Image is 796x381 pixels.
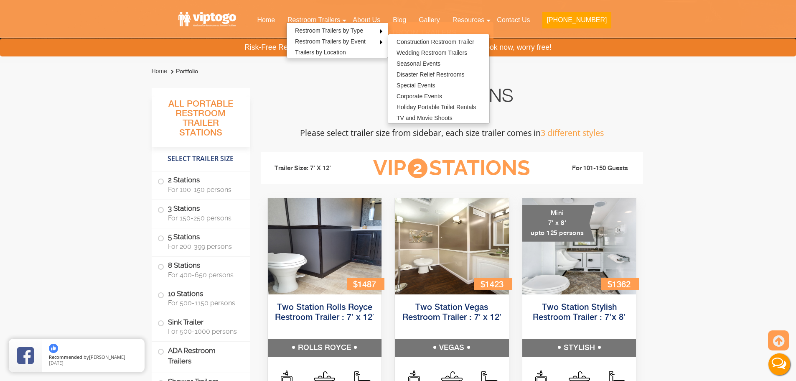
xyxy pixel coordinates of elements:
p: Please select trailer size from sidebar, each size trailer comes in [261,125,643,141]
span: by [49,355,138,361]
img: Side view of two station restroom trailer with separate doors for males and females [268,198,382,294]
a: Two Station Vegas Restroom Trailer : 7′ x 12′ [402,303,501,322]
span: Recommended [49,354,82,360]
img: Side view of two station restroom trailer with separate doors for males and females [395,198,509,294]
a: Gallery [412,11,446,29]
h5: ROLLS ROYCE [268,339,382,357]
h2: All Stations [261,88,643,108]
span: 3 different styles [541,127,604,138]
label: 2 Stations [158,171,244,197]
a: Two Station Rolls Royce Restroom Trailer : 7′ x 12′ [275,303,374,322]
span: [PERSON_NAME] [89,354,125,360]
span: 2 [408,159,427,178]
a: [PHONE_NUMBER] [536,11,617,33]
span: For 500-1150 persons [168,299,240,307]
div: $1362 [601,278,639,290]
img: A mini restroom trailer with two separate stations and separate doors for males and females [522,198,636,294]
button: [PHONE_NUMBER] [542,12,611,28]
li: For 101-150 Guests [544,164,637,174]
label: 3 Stations [158,200,244,226]
a: Corporate Events [388,91,450,102]
a: Disaster Relief Restrooms [388,69,473,80]
a: Two Station Stylish Restroom Trailer : 7’x 8′ [533,303,625,322]
a: Trailers by Location [287,47,354,58]
label: 5 Stations [158,228,244,254]
a: Restroom Trailers by Type [287,25,371,36]
a: Resources [446,11,491,29]
label: ADA Restroom Trailers [158,342,244,370]
a: Seasonal Events [388,58,449,69]
a: TV and Movie Shoots [388,113,461,123]
button: Live Chat [763,348,796,381]
img: Review Rating [17,347,34,364]
li: Portfolio [169,66,198,77]
a: Restroom Trailers [281,11,346,29]
h4: Select Trailer Size [152,151,250,167]
a: Special Events [388,80,444,91]
div: Mini 7' x 8' upto 125 persons [522,205,595,242]
span: For 150-250 persons [168,214,240,222]
div: $1487 [347,278,384,290]
h3: All Portable Restroom Trailer Stations [152,97,250,147]
label: 8 Stations [158,257,244,283]
a: Blog [387,11,412,29]
div: $1423 [474,278,512,290]
span: [DATE] [49,360,64,366]
a: Holiday Portable Toilet Rentals [388,102,484,113]
span: For 200-399 persons [168,243,240,251]
span: For 400-650 persons [168,271,240,279]
span: For 500-1000 persons [168,327,240,335]
a: Home [152,68,167,74]
li: Trailer Size: 7' X 12' [267,156,361,181]
h5: VEGAS [395,339,509,357]
h5: STYLISH [522,339,636,357]
h3: VIP Stations [360,157,543,180]
label: Sink Trailer [158,313,244,339]
a: Contact Us [491,11,536,29]
a: About Us [346,11,387,29]
a: Home [251,11,281,29]
a: Construction Restroom Trailer [388,36,483,47]
img: thumbs up icon [49,344,58,353]
a: Wedding Restroom Trailers [388,47,476,58]
label: 10 Stations [158,285,244,311]
span: For 100-150 persons [168,186,240,194]
a: Restroom Trailers by Event [287,36,374,47]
